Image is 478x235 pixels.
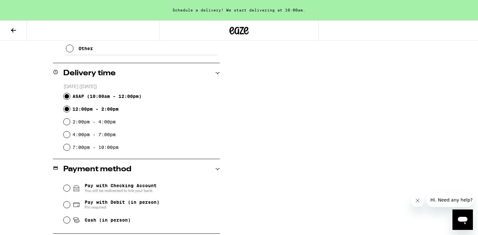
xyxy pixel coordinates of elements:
[85,183,157,193] span: Pay with Checking Account
[73,145,119,150] label: 7:00pm - 10:00pm
[63,70,116,77] h2: Delivery time
[73,94,142,99] span: ASAP ( 10:00am - 12:00pm )
[427,193,473,207] iframe: Message from company
[85,217,131,223] span: Cash (in person)
[64,84,220,90] p: [DATE] ([DATE])
[452,209,473,230] iframe: Button to launch messaging window
[85,205,159,210] span: Pin required
[85,188,157,193] span: You will be redirected to link your bank
[411,194,424,207] iframe: Close message
[85,200,159,205] span: Pay with Debit (in person)
[73,106,119,112] label: 12:00pm - 2:00pm
[63,165,131,173] h2: Payment method
[73,119,116,124] label: 2:00pm - 4:00pm
[66,42,93,55] button: Other
[73,132,116,137] label: 4:00pm - 7:00pm
[79,46,93,51] div: Other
